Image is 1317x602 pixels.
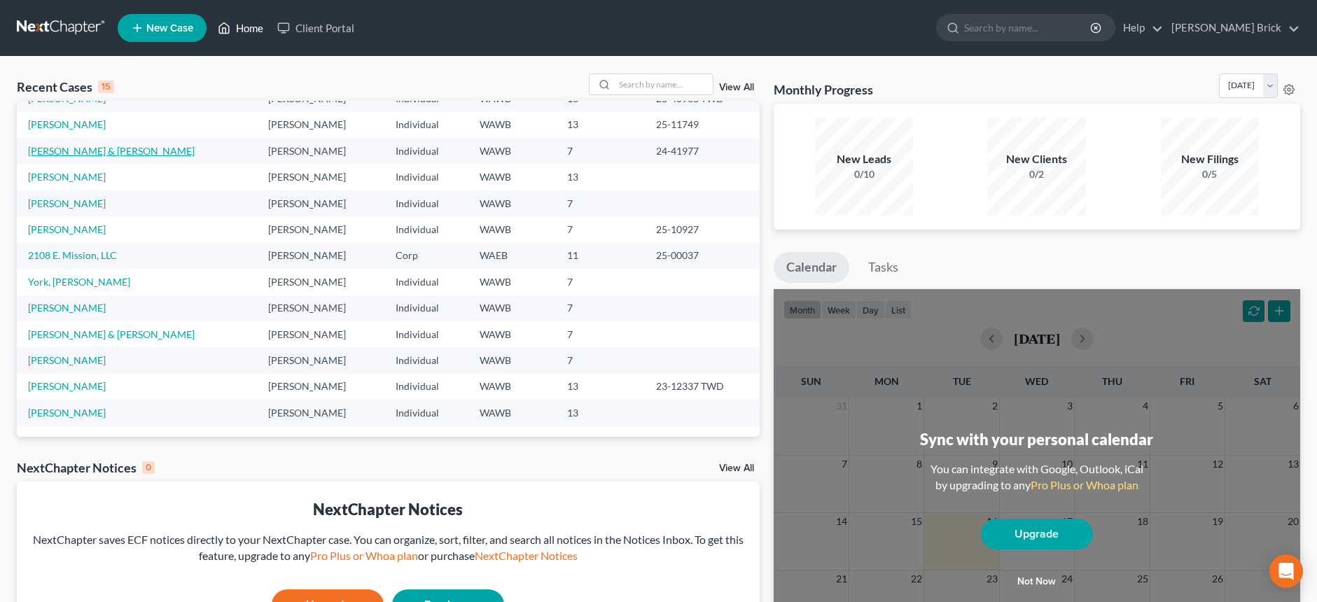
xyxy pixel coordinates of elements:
[556,269,645,295] td: 7
[257,164,384,190] td: [PERSON_NAME]
[774,81,873,98] h3: Monthly Progress
[28,223,106,235] a: [PERSON_NAME]
[257,321,384,347] td: [PERSON_NAME]
[146,23,193,34] span: New Case
[988,167,1086,181] div: 0/2
[384,321,468,347] td: Individual
[1161,167,1259,181] div: 0/5
[28,171,106,183] a: [PERSON_NAME]
[556,295,645,321] td: 7
[384,347,468,373] td: Individual
[384,374,468,400] td: Individual
[28,118,106,130] a: [PERSON_NAME]
[28,302,106,314] a: [PERSON_NAME]
[981,568,1093,596] button: Not now
[815,167,913,181] div: 0/10
[645,112,760,138] td: 25-11749
[556,347,645,373] td: 7
[1164,15,1299,41] a: [PERSON_NAME] Brick
[774,252,849,283] a: Calendar
[556,400,645,426] td: 13
[257,347,384,373] td: [PERSON_NAME]
[556,216,645,242] td: 7
[310,549,418,562] a: Pro Plus or Whoa plan
[1031,478,1138,491] a: Pro Plus or Whoa plan
[211,15,270,41] a: Home
[384,190,468,216] td: Individual
[28,328,195,340] a: [PERSON_NAME] & [PERSON_NAME]
[257,138,384,164] td: [PERSON_NAME]
[556,321,645,347] td: 7
[384,295,468,321] td: Individual
[468,295,556,321] td: WAWB
[28,407,106,419] a: [PERSON_NAME]
[468,269,556,295] td: WAWB
[645,243,760,269] td: 25-00037
[1269,554,1303,588] div: Open Intercom Messenger
[719,83,754,92] a: View All
[28,249,117,261] a: 2108 E. Mission, LLC
[645,138,760,164] td: 24-41977
[468,321,556,347] td: WAWB
[556,164,645,190] td: 13
[257,269,384,295] td: [PERSON_NAME]
[645,374,760,400] td: 23-12337 TWD
[98,80,114,93] div: 15
[468,190,556,216] td: WAWB
[384,269,468,295] td: Individual
[468,216,556,242] td: WAWB
[556,112,645,138] td: 13
[556,243,645,269] td: 11
[384,216,468,242] td: Individual
[28,498,748,520] div: NextChapter Notices
[384,112,468,138] td: Individual
[257,295,384,321] td: [PERSON_NAME]
[475,549,578,562] a: NextChapter Notices
[17,459,155,476] div: NextChapter Notices
[28,92,106,104] a: [PERSON_NAME]
[257,216,384,242] td: [PERSON_NAME]
[920,428,1153,450] div: Sync with your personal calendar
[257,243,384,269] td: [PERSON_NAME]
[257,112,384,138] td: [PERSON_NAME]
[270,15,361,41] a: Client Portal
[988,151,1086,167] div: New Clients
[856,252,911,283] a: Tasks
[925,461,1149,493] div: You can integrate with Google, Outlook, iCal by upgrading to any
[28,354,106,366] a: [PERSON_NAME]
[28,532,748,564] div: NextChapter saves ECF notices directly to your NextChapter case. You can organize, sort, filter, ...
[981,519,1093,549] a: Upgrade
[1116,15,1163,41] a: Help
[28,145,195,157] a: [PERSON_NAME] & [PERSON_NAME]
[468,164,556,190] td: WAWB
[556,138,645,164] td: 7
[17,78,114,95] div: Recent Cases
[142,461,155,474] div: 0
[615,74,713,94] input: Search by name...
[257,374,384,400] td: [PERSON_NAME]
[468,347,556,373] td: WAWB
[257,400,384,426] td: [PERSON_NAME]
[468,374,556,400] td: WAWB
[384,164,468,190] td: Individual
[468,112,556,138] td: WAWB
[468,400,556,426] td: WAWB
[28,197,106,209] a: [PERSON_NAME]
[815,151,913,167] div: New Leads
[556,374,645,400] td: 13
[556,190,645,216] td: 7
[719,463,754,473] a: View All
[468,138,556,164] td: WAWB
[384,243,468,269] td: Corp
[257,190,384,216] td: [PERSON_NAME]
[384,138,468,164] td: Individual
[468,243,556,269] td: WAEB
[28,380,106,392] a: [PERSON_NAME]
[384,400,468,426] td: Individual
[645,216,760,242] td: 25-10927
[1161,151,1259,167] div: New Filings
[964,15,1092,41] input: Search by name...
[28,276,130,288] a: York, [PERSON_NAME]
